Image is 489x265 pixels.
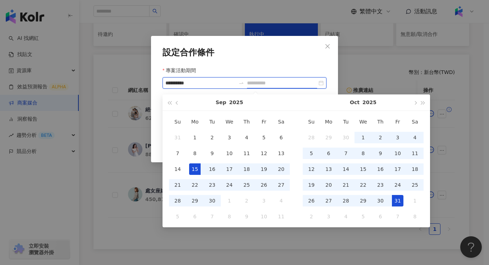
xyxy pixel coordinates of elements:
div: 18 [241,163,252,175]
td: 2025-11-02 [303,209,320,224]
div: 1 [224,195,235,206]
div: 10 [392,148,403,159]
button: 2025 [362,94,376,111]
div: 4 [340,211,352,222]
td: 2025-09-29 [186,193,204,209]
div: 設定合作條件 [163,47,326,57]
div: 12 [306,163,317,175]
div: 11 [275,211,287,222]
td: 2025-10-13 [320,161,337,177]
td: 2025-09-26 [255,177,273,193]
td: 2025-10-09 [238,209,255,224]
div: 27 [275,179,287,191]
th: Su [169,114,186,130]
td: 2025-09-11 [238,145,255,161]
div: 28 [172,195,183,206]
td: 2025-10-25 [406,177,424,193]
div: 9 [375,148,386,159]
div: 2 [306,211,317,222]
div: 26 [258,179,270,191]
div: 12 [258,148,270,159]
div: 13 [323,163,334,175]
th: Sa [273,114,290,130]
td: 2025-09-07 [169,145,186,161]
td: 2025-11-06 [372,209,389,224]
div: 20 [275,163,287,175]
div: 28 [306,132,317,143]
div: 7 [392,211,403,222]
td: 2025-09-17 [221,161,238,177]
td: 2025-09-05 [255,130,273,145]
td: 2025-09-13 [273,145,290,161]
td: 2025-11-03 [320,209,337,224]
th: Sa [406,114,424,130]
td: 2025-09-04 [238,130,255,145]
div: 6 [189,211,201,222]
td: 2025-09-29 [320,130,337,145]
div: 15 [189,163,201,175]
div: 5 [357,211,369,222]
div: 29 [189,195,201,206]
div: 6 [275,132,287,143]
div: 3 [323,211,334,222]
th: Fr [389,114,406,130]
div: 1 [409,195,421,206]
td: 2025-10-03 [255,193,273,209]
div: 27 [323,195,334,206]
div: 2 [375,132,386,143]
div: 4 [241,132,252,143]
div: 15 [357,163,369,175]
td: 2025-10-15 [355,161,372,177]
div: 9 [206,148,218,159]
td: 2025-09-08 [186,145,204,161]
label: 專案活動期間 [163,66,201,74]
td: 2025-10-03 [389,130,406,145]
div: 9 [241,211,252,222]
th: Th [372,114,389,130]
div: 1 [357,132,369,143]
td: 2025-10-04 [273,193,290,209]
div: 17 [224,163,235,175]
div: 16 [375,163,386,175]
div: 3 [392,132,403,143]
td: 2025-10-02 [372,130,389,145]
div: 22 [357,179,369,191]
td: 2025-10-19 [303,177,320,193]
td: 2025-10-30 [372,193,389,209]
div: 24 [224,179,235,191]
td: 2025-10-10 [389,145,406,161]
div: 5 [306,148,317,159]
div: 20 [323,179,334,191]
td: 2025-10-14 [337,161,355,177]
div: 29 [323,132,334,143]
div: 31 [172,132,183,143]
td: 2025-10-05 [169,209,186,224]
div: 6 [323,148,334,159]
td: 2025-10-09 [372,145,389,161]
span: swap-right [238,80,244,86]
div: 19 [258,163,270,175]
div: 3 [258,195,270,206]
div: 8 [409,211,421,222]
th: Mo [186,114,204,130]
td: 2025-09-22 [186,177,204,193]
td: 2025-11-05 [355,209,372,224]
td: 2025-09-21 [169,177,186,193]
td: 2025-09-18 [238,161,255,177]
td: 2025-09-25 [238,177,255,193]
td: 2025-10-06 [320,145,337,161]
td: 2025-09-30 [204,193,221,209]
div: 23 [206,179,218,191]
div: 7 [340,148,352,159]
div: 6 [375,211,386,222]
div: 14 [172,163,183,175]
td: 2025-10-21 [337,177,355,193]
td: 2025-11-01 [406,193,424,209]
td: 2025-09-06 [273,130,290,145]
div: 2 [206,132,218,143]
td: 2025-10-01 [355,130,372,145]
div: 11 [241,148,252,159]
td: 2025-10-08 [221,209,238,224]
div: 25 [241,179,252,191]
div: 25 [409,179,421,191]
